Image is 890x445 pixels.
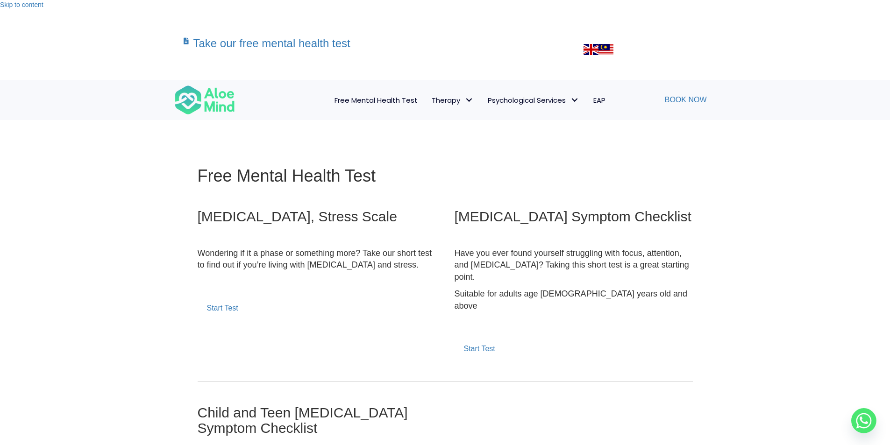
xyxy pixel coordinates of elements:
span: Psychological Services [488,95,579,105]
p: Have you ever found yourself struggling with focus, attention, and [MEDICAL_DATA]? Taking this sh... [455,247,693,283]
a: Free Mental Health Test [328,91,425,110]
span: Psychological Services: submenu [568,93,582,107]
span: [MEDICAL_DATA] Symptom Checklist [455,209,691,224]
span: Free Mental Health Test [198,166,376,185]
span: EAP [593,95,605,105]
a: Start Test [455,335,505,362]
img: ms [598,42,613,57]
span: Start Test [207,304,238,312]
a: Psychological ServicesPsychological Services: submenu [481,91,586,110]
p: Wondering if it a phase or something more? Take our short test to find out if you’re living with ... [198,247,436,271]
a: Book Now [655,90,716,110]
p: Suitable for adults age [DEMOGRAPHIC_DATA] years old and above [455,288,693,312]
span: Start Test [464,345,495,353]
span: Therapy [432,95,474,105]
a: Whatsapp [851,408,876,433]
a: English [584,45,598,52]
a: TherapyTherapy: submenu [425,91,481,110]
span: Book Now [665,96,707,104]
span: Child and Teen [MEDICAL_DATA] Symptom Checklist [198,405,408,436]
nav: Menu [247,91,612,110]
span: [MEDICAL_DATA], Stress Scale [198,209,397,224]
span: Free Mental Health Test [335,95,418,105]
a: Take our free mental health test [174,28,463,61]
a: EAP [586,91,612,110]
h3: Take our free mental health test [193,37,453,49]
span: Therapy: submenu [463,93,476,107]
img: Aloe mind Logo [174,85,235,115]
a: Malay [598,45,613,52]
img: en [584,42,598,57]
a: Start Test [198,295,248,322]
